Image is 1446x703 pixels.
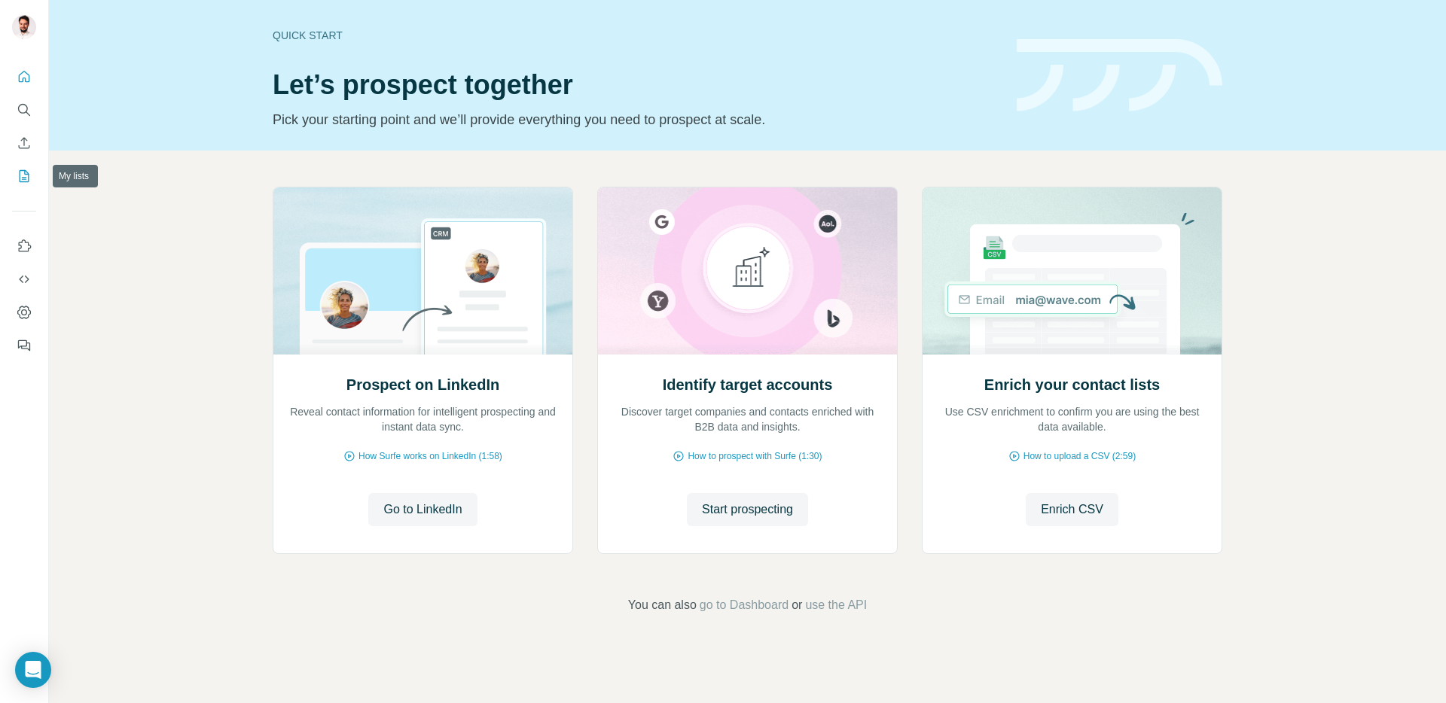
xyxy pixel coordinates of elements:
[288,404,557,434] p: Reveal contact information for intelligent prospecting and instant data sync.
[597,187,898,355] img: Identify target accounts
[15,652,51,688] div: Open Intercom Messenger
[12,63,36,90] button: Quick start
[12,233,36,260] button: Use Surfe on LinkedIn
[358,449,502,463] span: How Surfe works on LinkedIn (1:58)
[688,449,822,463] span: How to prospect with Surfe (1:30)
[663,374,833,395] h2: Identify target accounts
[368,493,477,526] button: Go to LinkedIn
[273,187,573,355] img: Prospect on LinkedIn
[792,596,802,614] span: or
[1026,493,1118,526] button: Enrich CSV
[12,299,36,326] button: Dashboard
[613,404,882,434] p: Discover target companies and contacts enriched with B2B data and insights.
[1017,39,1222,112] img: banner
[12,266,36,293] button: Use Surfe API
[12,163,36,190] button: My lists
[12,332,36,359] button: Feedback
[687,493,808,526] button: Start prospecting
[273,109,999,130] p: Pick your starting point and we’ll provide everything you need to prospect at scale.
[273,70,999,100] h1: Let’s prospect together
[1023,449,1136,463] span: How to upload a CSV (2:59)
[805,596,867,614] button: use the API
[628,596,697,614] span: You can also
[383,501,462,519] span: Go to LinkedIn
[938,404,1207,434] p: Use CSV enrichment to confirm you are using the best data available.
[984,374,1160,395] h2: Enrich your contact lists
[346,374,499,395] h2: Prospect on LinkedIn
[1041,501,1103,519] span: Enrich CSV
[12,15,36,39] img: Avatar
[922,187,1222,355] img: Enrich your contact lists
[273,28,999,43] div: Quick start
[12,96,36,123] button: Search
[702,501,793,519] span: Start prospecting
[700,596,789,614] button: go to Dashboard
[12,129,36,157] button: Enrich CSV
